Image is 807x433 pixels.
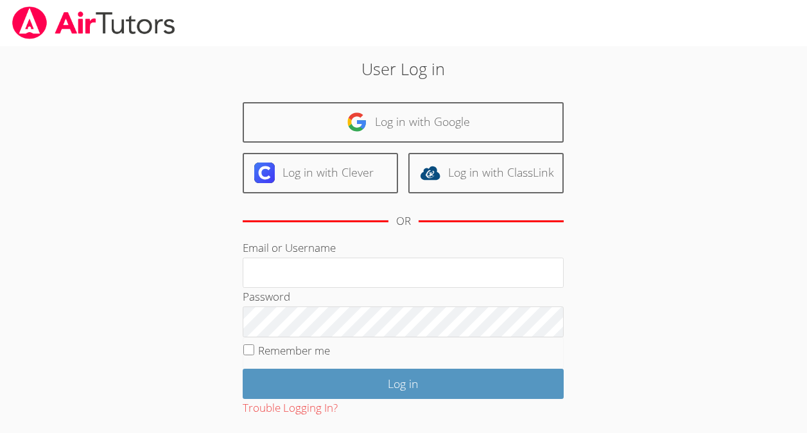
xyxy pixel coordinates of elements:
label: Remember me [258,343,330,358]
input: Log in [243,369,564,399]
label: Email or Username [243,240,336,255]
img: clever-logo-6eab21bc6e7a338710f1a6ff85c0baf02591cd810cc4098c63d3a4b26e2feb20.svg [254,163,275,183]
img: google-logo-50288ca7cdecda66e5e0955fdab243c47b7ad437acaf1139b6f446037453330a.svg [347,112,367,132]
a: Log in with ClassLink [408,153,564,193]
a: Log in with Google [243,102,564,143]
label: Password [243,289,290,304]
a: Log in with Clever [243,153,398,193]
img: classlink-logo-d6bb404cc1216ec64c9a2012d9dc4662098be43eaf13dc465df04b49fa7ab582.svg [420,163,440,183]
button: Trouble Logging In? [243,399,338,418]
h2: User Log in [186,57,621,81]
div: OR [396,212,411,231]
img: airtutors_banner-c4298cdbf04f3fff15de1276eac7730deb9818008684d7c2e4769d2f7ddbe033.png [11,6,177,39]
